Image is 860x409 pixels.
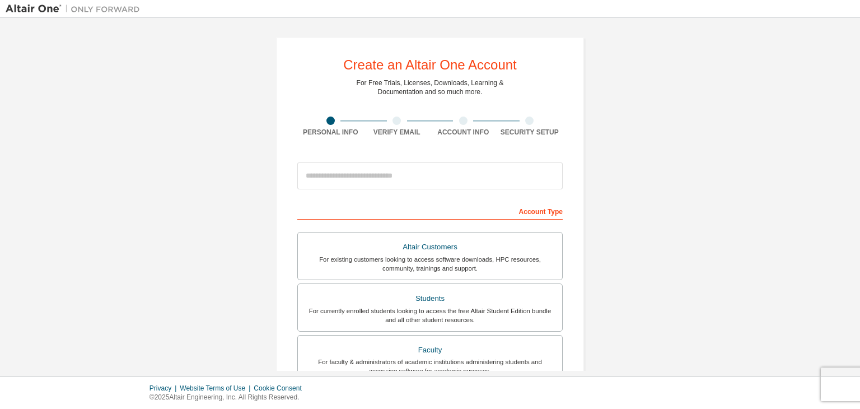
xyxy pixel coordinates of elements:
[497,128,563,137] div: Security Setup
[430,128,497,137] div: Account Info
[357,78,504,96] div: For Free Trials, Licenses, Downloads, Learning & Documentation and so much more.
[305,255,555,273] div: For existing customers looking to access software downloads, HPC resources, community, trainings ...
[180,384,254,393] div: Website Terms of Use
[305,239,555,255] div: Altair Customers
[364,128,431,137] div: Verify Email
[297,202,563,220] div: Account Type
[149,384,180,393] div: Privacy
[343,58,517,72] div: Create an Altair One Account
[305,306,555,324] div: For currently enrolled students looking to access the free Altair Student Edition bundle and all ...
[149,393,309,402] p: © 2025 Altair Engineering, Inc. All Rights Reserved.
[6,3,146,15] img: Altair One
[305,357,555,375] div: For faculty & administrators of academic institutions administering students and accessing softwa...
[305,342,555,358] div: Faculty
[254,384,308,393] div: Cookie Consent
[297,128,364,137] div: Personal Info
[305,291,555,306] div: Students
